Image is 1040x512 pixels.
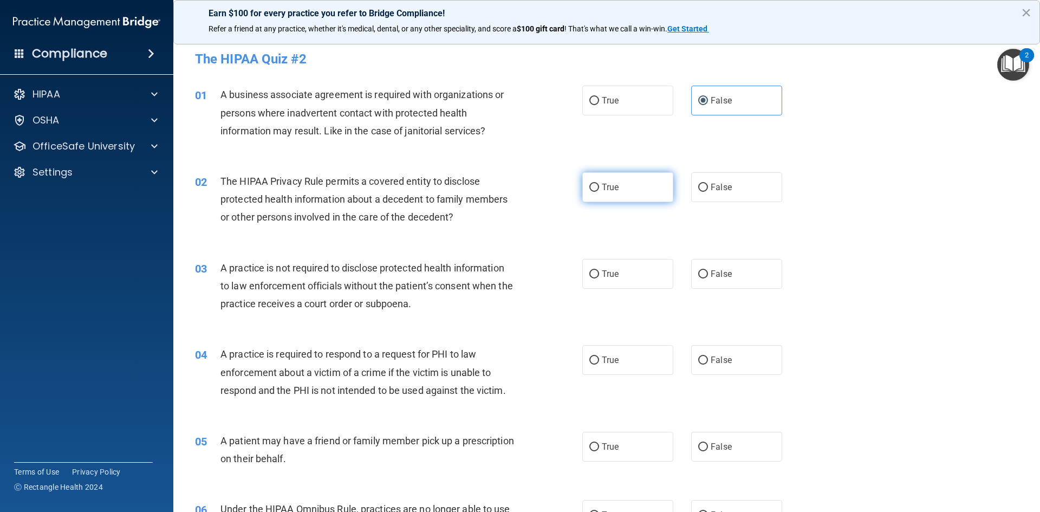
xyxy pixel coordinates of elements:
span: True [602,95,619,106]
span: Refer a friend at any practice, whether it's medical, dental, or any other speciality, and score a [209,24,517,33]
span: A business associate agreement is required with organizations or persons where inadvertent contac... [220,89,504,136]
span: False [711,355,732,365]
span: 03 [195,262,207,275]
input: False [698,443,708,451]
span: A practice is not required to disclose protected health information to law enforcement officials ... [220,262,513,309]
input: True [589,357,599,365]
h4: The HIPAA Quiz #2 [195,52,1018,66]
a: Privacy Policy [72,466,121,477]
span: A patient may have a friend or family member pick up a prescription on their behalf. [220,435,514,464]
input: False [698,97,708,105]
input: True [589,97,599,105]
span: 05 [195,435,207,448]
span: ! That's what we call a win-win. [564,24,667,33]
span: True [602,269,619,279]
a: OSHA [13,114,158,127]
span: 04 [195,348,207,361]
p: HIPAA [32,88,60,101]
input: False [698,357,708,365]
p: Settings [32,166,73,179]
span: The HIPAA Privacy Rule permits a covered entity to disclose protected health information about a ... [220,176,508,223]
strong: Get Started [667,24,707,33]
p: Earn $100 for every practice you refer to Bridge Compliance! [209,8,1005,18]
img: PMB logo [13,11,160,33]
a: Settings [13,166,158,179]
a: Terms of Use [14,466,59,477]
a: HIPAA [13,88,158,101]
span: False [711,442,732,452]
span: Ⓒ Rectangle Health 2024 [14,482,103,492]
button: Close [1021,4,1031,21]
a: Get Started [667,24,709,33]
span: True [602,442,619,452]
strong: $100 gift card [517,24,564,33]
p: OSHA [32,114,60,127]
input: True [589,270,599,278]
span: False [711,269,732,279]
span: 02 [195,176,207,189]
span: False [711,95,732,106]
input: True [589,443,599,451]
div: 2 [1025,55,1029,69]
h4: Compliance [32,46,107,61]
span: A practice is required to respond to a request for PHI to law enforcement about a victim of a cri... [220,348,506,396]
a: OfficeSafe University [13,140,158,153]
span: True [602,182,619,192]
span: True [602,355,619,365]
input: False [698,184,708,192]
p: OfficeSafe University [32,140,135,153]
button: Open Resource Center, 2 new notifications [997,49,1029,81]
input: True [589,184,599,192]
input: False [698,270,708,278]
span: 01 [195,89,207,102]
span: False [711,182,732,192]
